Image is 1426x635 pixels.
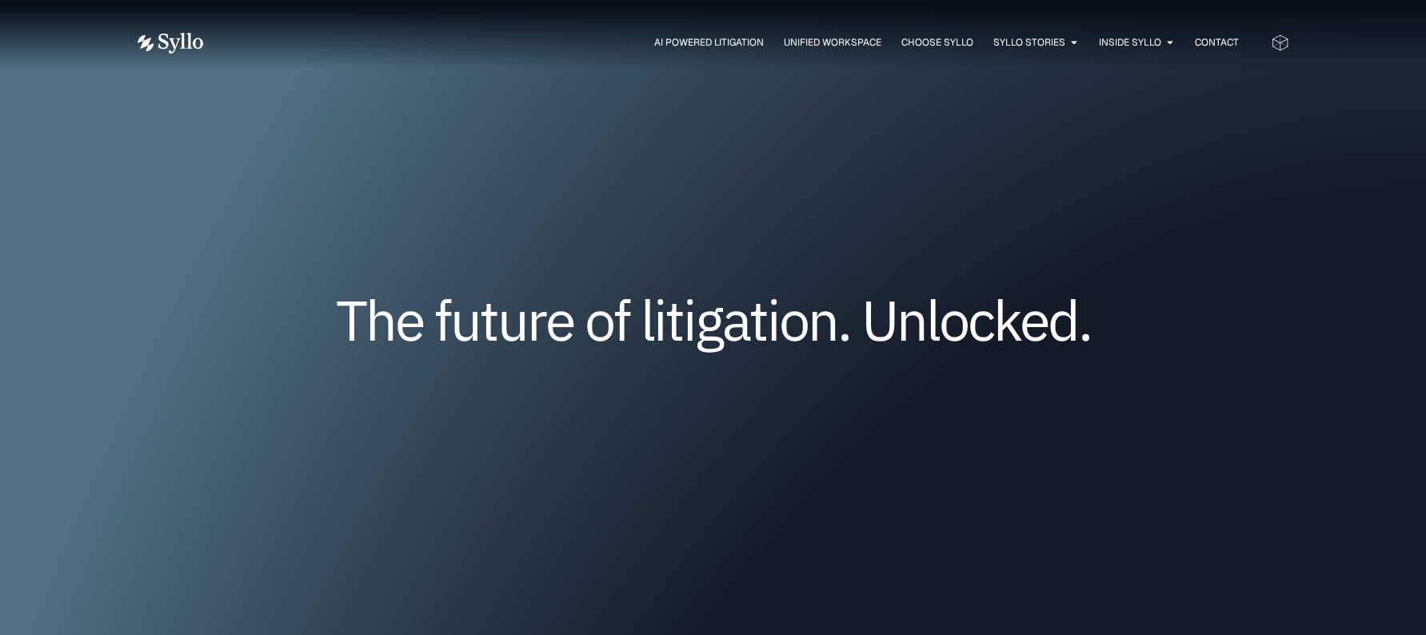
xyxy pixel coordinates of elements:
[235,35,1239,50] div: Menu Toggle
[235,35,1239,50] nav: Menu
[654,35,764,50] a: AI Powered Litigation
[901,35,973,50] a: Choose Syllo
[1099,35,1161,50] a: Inside Syllo
[1195,35,1239,50] a: Contact
[784,35,881,50] a: Unified Workspace
[138,33,203,54] img: Vector
[234,294,1193,346] h1: The future of litigation. Unlocked.
[993,35,1065,50] a: Syllo Stories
